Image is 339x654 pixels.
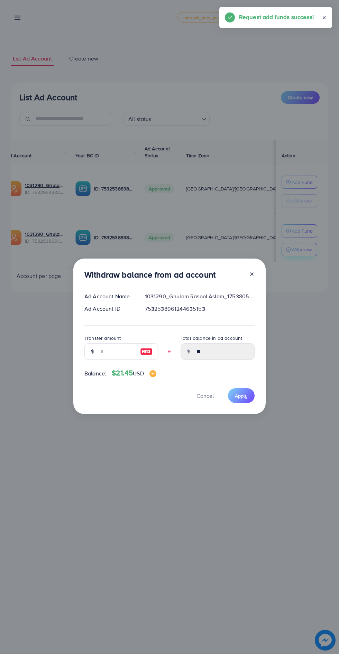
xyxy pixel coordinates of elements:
[228,388,255,403] button: Apply
[133,370,144,377] span: USD
[239,12,314,21] h5: Request add funds success!
[139,292,260,300] div: 1031290_Ghulam Rasool Aslam_1753805901568
[140,347,153,356] img: image
[181,335,242,342] label: Total balance in ad account
[235,392,248,399] span: Apply
[139,305,260,313] div: 7532538961244635153
[84,270,216,280] h3: Withdraw balance from ad account
[84,335,121,342] label: Transfer amount
[79,305,139,313] div: Ad Account ID
[149,370,156,377] img: image
[79,292,139,300] div: Ad Account Name
[112,369,156,377] h4: $21.45
[196,392,214,400] span: Cancel
[188,388,222,403] button: Cancel
[84,370,106,377] span: Balance:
